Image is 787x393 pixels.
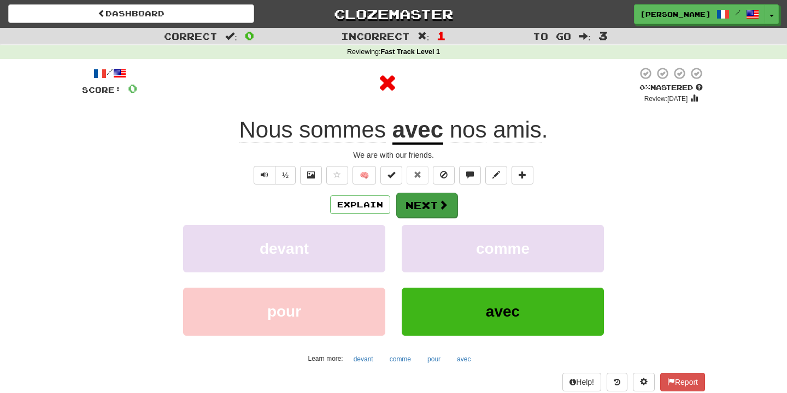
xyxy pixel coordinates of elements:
span: amis [493,117,542,143]
span: pour [267,303,301,320]
button: Ignore sentence (alt+i) [433,166,455,184]
button: devant [348,351,379,367]
span: 0 % [639,83,650,92]
span: / [735,9,741,16]
div: Text-to-speech controls [251,166,296,184]
button: devant [183,225,385,272]
small: Learn more: [308,355,343,362]
span: To go [533,31,571,41]
a: [PERSON_NAME] / [634,4,765,24]
button: 🧠 [353,166,376,184]
span: Score: [82,85,121,94]
span: Correct [164,31,218,41]
button: Discuss sentence (alt+u) [459,166,481,184]
span: : [418,32,430,41]
button: Explain [330,195,390,214]
div: We are with our friends. [82,150,705,160]
button: Reset to 0% Mastered (alt+r) [407,166,428,184]
span: avec [486,303,520,320]
button: Show image (alt+x) [300,166,322,184]
button: Help! [562,373,601,391]
a: Clozemaster [271,4,516,23]
u: avec [392,117,443,145]
button: Next [396,193,457,218]
a: Dashboard [8,4,254,23]
button: Favorite sentence (alt+f) [326,166,348,184]
span: comme [476,240,530,257]
span: 3 [598,29,608,42]
span: nos [450,117,487,143]
button: pour [183,288,385,335]
span: . [443,117,548,143]
button: Play sentence audio (ctl+space) [254,166,275,184]
button: comme [384,351,417,367]
strong: Fast Track Level 1 [381,48,441,56]
span: Nous [239,117,293,143]
span: 0 [245,29,254,42]
span: : [225,32,237,41]
button: Set this sentence to 100% Mastered (alt+m) [380,166,402,184]
span: 1 [437,29,446,42]
span: Incorrect [341,31,410,41]
span: devant [260,240,309,257]
button: comme [402,225,604,272]
button: avec [451,351,477,367]
div: / [82,67,137,80]
span: sommes [299,117,386,143]
span: : [579,32,591,41]
span: [PERSON_NAME] [640,9,711,19]
button: avec [402,288,604,335]
button: Edit sentence (alt+d) [485,166,507,184]
button: Add to collection (alt+a) [512,166,533,184]
small: Review: [DATE] [644,95,688,103]
button: pour [421,351,447,367]
button: Round history (alt+y) [607,373,627,391]
div: Mastered [637,83,705,93]
button: ½ [275,166,296,184]
button: Report [660,373,705,391]
span: 0 [128,81,137,95]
